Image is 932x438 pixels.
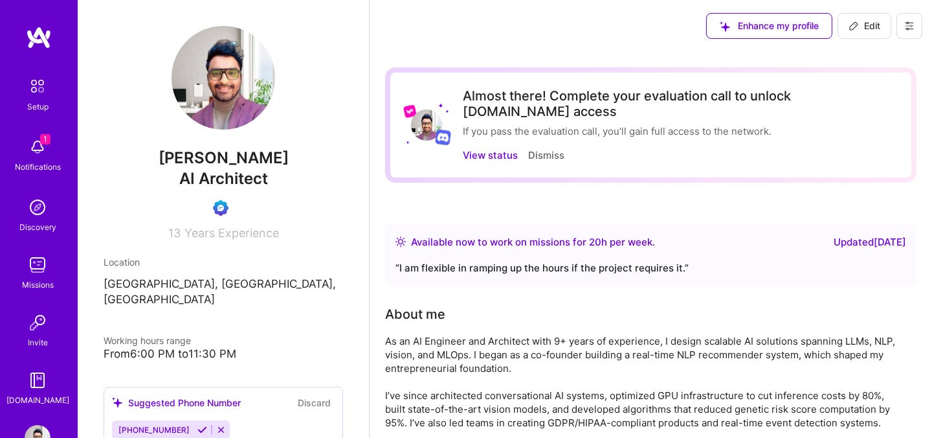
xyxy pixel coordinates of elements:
div: Discovery [19,220,56,234]
span: 1 [40,134,50,144]
span: Working hours range [104,335,191,346]
div: About me [385,305,445,324]
span: Years Experience [184,226,279,240]
span: AI Architect [179,169,268,188]
div: Available now to work on missions for h per week . [411,235,655,250]
span: 20 [589,236,601,248]
img: Evaluation Call Booked [213,200,228,216]
img: Availability [395,236,406,247]
div: If you pass the evaluation call, you’ll gain full access to the network. [463,124,896,138]
div: Setup [27,100,49,113]
div: Suggested Phone Number [112,396,241,409]
div: From 6:00 PM to 11:30 PM [104,347,343,361]
div: Almost there! Complete your evaluation call to unlock [DOMAIN_NAME] access [463,88,896,119]
button: Discard [294,395,335,410]
span: 13 [168,226,181,240]
img: Invite [25,310,50,336]
button: Enhance my profile [706,13,832,39]
span: [PERSON_NAME] [104,148,343,168]
span: [PHONE_NUMBER] [118,425,190,435]
button: View status [463,148,518,162]
i: Accept [197,425,207,435]
i: icon SuggestedTeams [720,21,730,32]
img: discovery [25,194,50,220]
img: setup [24,73,51,100]
div: Location [104,255,343,269]
img: teamwork [25,252,50,278]
div: Missions [22,278,54,292]
img: bell [25,134,50,160]
img: User Avatar [411,109,442,141]
img: guide book [25,367,50,393]
div: [DOMAIN_NAME] [6,393,69,407]
div: “ I am flexible in ramping up the hours if the project requires it. ” [395,260,906,276]
img: User Avatar [172,26,275,130]
span: Edit [849,19,880,32]
i: Reject [216,425,226,435]
i: icon SuggestedTeams [112,397,123,408]
button: Dismiss [528,148,564,162]
span: Enhance my profile [720,19,819,32]
div: Invite [28,336,48,349]
img: Lyft logo [403,104,417,118]
img: logo [26,26,52,49]
button: Edit [838,13,891,39]
div: Notifications [15,160,61,174]
p: [GEOGRAPHIC_DATA], [GEOGRAPHIC_DATA], [GEOGRAPHIC_DATA] [104,277,343,308]
img: Discord logo [435,129,451,145]
div: Updated [DATE] [834,235,906,250]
